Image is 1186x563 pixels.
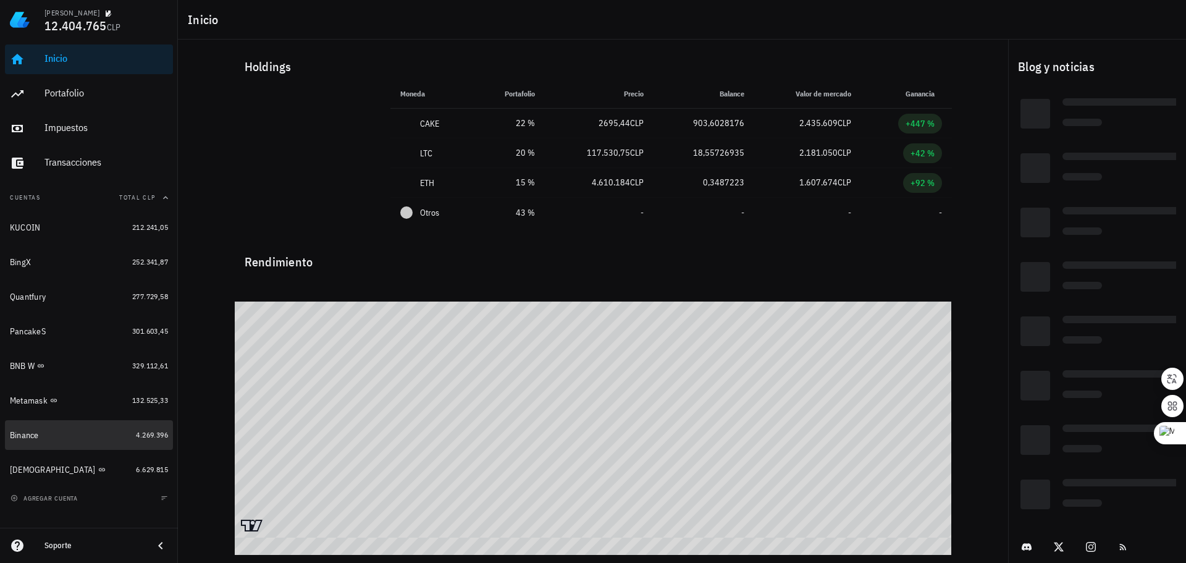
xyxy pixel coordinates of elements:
a: Binance 4.269.396 [5,420,173,450]
div: Loading... [1062,479,1186,490]
div: 15 % [484,176,536,189]
div: CAKE [420,117,440,130]
div: BNB W [10,361,35,371]
div: 18,55726935 [663,146,744,159]
span: - [939,207,942,218]
div: Loading... [1020,153,1050,183]
button: CuentasTotal CLP [5,183,173,213]
span: 132.525,33 [132,396,168,405]
div: LTC [420,147,433,159]
div: Impuestos [44,122,168,133]
img: LedgiFi [10,10,30,30]
div: 903,6028176 [663,117,744,130]
div: 22 % [484,117,536,130]
div: Loading... [1062,425,1186,436]
span: 2.435.609 [799,117,838,129]
span: Otros [420,206,439,219]
div: Transacciones [44,156,168,168]
a: BNB W 329.112,61 [5,351,173,381]
th: Balance [654,79,754,109]
div: LTC-icon [400,147,413,159]
div: BingX [10,257,31,268]
span: 212.241,05 [132,222,168,232]
div: Soporte [44,541,143,551]
span: CLP [630,177,644,188]
div: Loading... [1020,316,1050,346]
span: 117.530,75 [587,147,630,158]
span: 12.404.765 [44,17,107,34]
div: Loading... [1062,391,1102,402]
div: +42 % [911,147,935,159]
span: CLP [838,177,851,188]
div: Holdings [235,47,952,87]
div: Loading... [1020,371,1050,400]
div: Blog y noticias [1008,47,1186,87]
th: Portafolio [474,79,545,109]
div: [PERSON_NAME] [44,8,99,18]
div: Loading... [1062,370,1186,381]
div: Metamask [10,396,48,406]
div: Loading... [1020,208,1050,237]
th: Precio [545,79,654,109]
div: Loading... [1062,119,1102,130]
span: 2.181.050 [799,147,838,158]
div: +447 % [906,117,935,130]
span: CLP [630,117,644,129]
a: Transacciones [5,148,173,178]
div: Quantfury [10,292,46,302]
div: Loading... [1062,207,1186,218]
span: CLP [107,22,121,33]
div: Loading... [1062,227,1102,239]
a: Impuestos [5,114,173,143]
button: agregar cuenta [7,492,83,504]
div: Loading... [1062,153,1186,164]
div: Loading... [1062,316,1186,327]
a: BingX 252.341,87 [5,247,173,277]
a: Portafolio [5,79,173,109]
span: 4.610.184 [592,177,630,188]
span: 6.629.815 [136,465,168,474]
a: Metamask 132.525,33 [5,386,173,415]
span: - [848,207,851,218]
span: - [741,207,744,218]
span: agregar cuenta [13,494,78,502]
span: 277.729,58 [132,292,168,301]
span: 4.269.396 [136,430,168,439]
div: Loading... [1062,445,1102,456]
div: 43 % [484,206,536,219]
th: Valor de mercado [754,79,861,109]
span: CLP [838,147,851,158]
h1: Inicio [188,10,224,30]
span: 301.603,45 [132,326,168,336]
a: Charting by TradingView [241,520,263,531]
div: ETH [420,177,435,189]
div: Inicio [44,53,168,64]
div: [DEMOGRAPHIC_DATA] [10,465,96,475]
div: KUCOIN [10,222,41,233]
span: 1.607.674 [799,177,838,188]
div: Loading... [1020,425,1050,455]
div: Loading... [1062,336,1102,347]
a: Inicio [5,44,173,74]
div: Binance [10,430,39,441]
a: Quantfury 277.729,58 [5,282,173,311]
div: Portafolio [44,87,168,99]
div: Loading... [1020,262,1050,292]
span: - [641,207,644,218]
span: 252.341,87 [132,257,168,266]
span: CLP [630,147,644,158]
div: avatar [1151,10,1171,30]
a: PancakeS 301.603,45 [5,316,173,346]
div: Loading... [1020,99,1050,129]
div: PancakeS [10,326,46,337]
div: 0,3487223 [663,176,744,189]
span: 329.112,61 [132,361,168,370]
a: KUCOIN 212.241,05 [5,213,173,242]
div: Loading... [1062,173,1102,184]
div: Loading... [1020,480,1050,509]
div: Rendimiento [235,242,952,272]
span: Ganancia [906,89,942,98]
span: Total CLP [119,193,156,201]
a: [DEMOGRAPHIC_DATA] 6.629.815 [5,455,173,485]
div: ETH-icon [400,177,413,189]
